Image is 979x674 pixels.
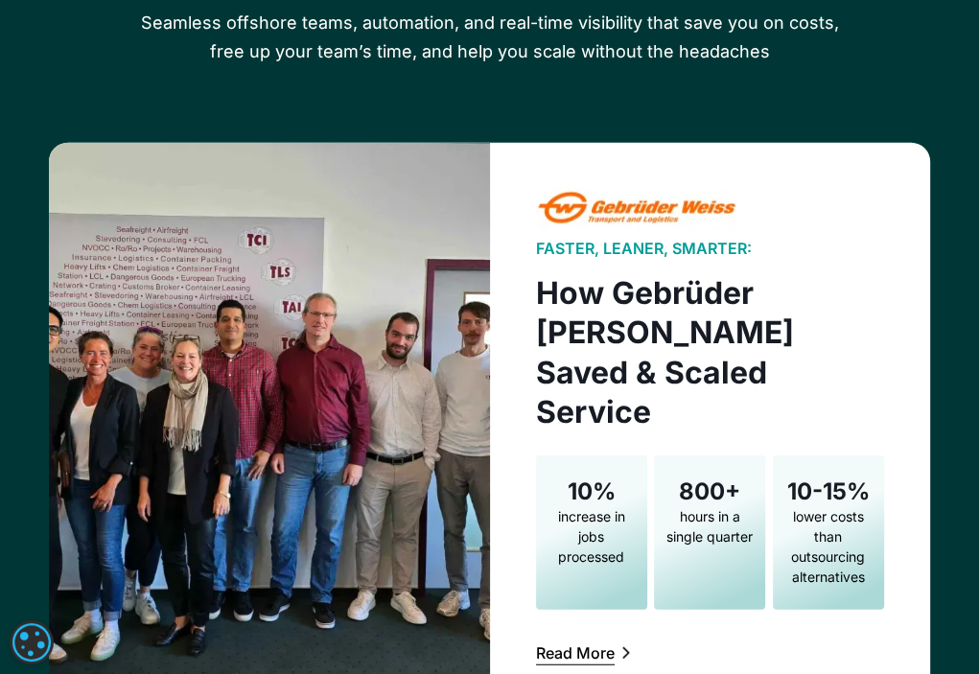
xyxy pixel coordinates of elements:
h3: How Gebrüder [PERSON_NAME] Saved & Scaled Service [536,273,884,432]
p: Seamless offshore teams, automation, and real-time visibility that save you on costs, free up you... [122,9,858,66]
a: Read More [536,640,634,665]
div: Faster, Leaner, Smarter: [536,239,752,258]
div: Read More [536,645,615,661]
iframe: Chat Widget [660,467,979,674]
img: Gebruder Weiss Logo [536,189,738,231]
div: increase in jobs processed [548,506,636,567]
h4: 10% [568,478,616,506]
